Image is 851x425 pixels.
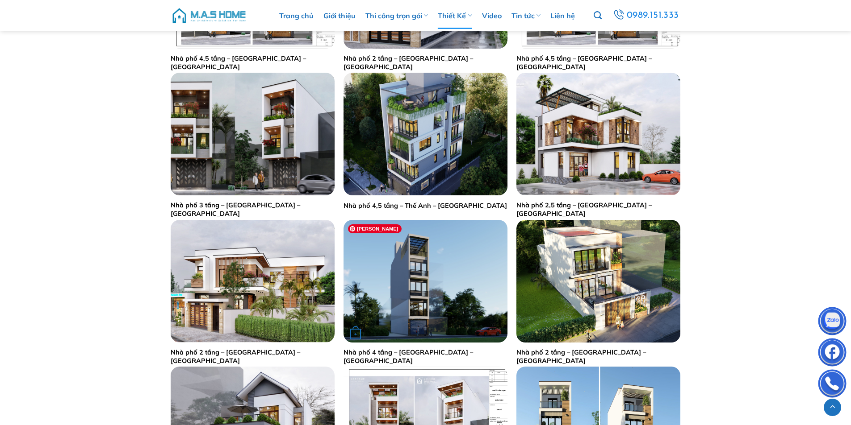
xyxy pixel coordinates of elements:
[350,329,361,339] strong: +
[344,54,507,71] a: Nhà phố 2 tầng – [GEOGRAPHIC_DATA] – [GEOGRAPHIC_DATA]
[550,2,575,29] a: Liên hệ
[350,327,361,340] div: Đọc tiếp
[171,348,335,365] a: Nhà phố 2 tầng – [GEOGRAPHIC_DATA] – [GEOGRAPHIC_DATA]
[279,2,314,29] a: Trang chủ
[482,2,502,29] a: Video
[626,8,679,23] span: 0989.151.333
[365,2,428,29] a: Thi công trọn gói
[516,348,680,365] a: Nhà phố 2 tầng – [GEOGRAPHIC_DATA] – [GEOGRAPHIC_DATA]
[819,371,846,398] img: Phone
[171,73,335,195] img: Nhà phố 3 tầng - Anh Hinh - Hà Đông
[611,8,681,24] a: 0989.151.333
[344,73,507,195] img: Nhà phố 4,5 tầng - Thế Anh - Gia Lâm
[438,2,472,29] a: Thiết Kế
[511,2,541,29] a: Tin tức
[516,54,680,71] a: Nhà phố 4,5 tầng – [GEOGRAPHIC_DATA] – [GEOGRAPHIC_DATA]
[819,309,846,336] img: Zalo
[171,201,335,218] a: Nhà phố 3 tầng – [GEOGRAPHIC_DATA] – [GEOGRAPHIC_DATA]
[516,73,680,195] img: Nhà phố 2,5 tầng - Chú Hiền - Đông Dư
[824,399,841,416] a: Lên đầu trang
[171,54,335,71] a: Nhà phố 4,5 tầng – [GEOGRAPHIC_DATA] – [GEOGRAPHIC_DATA]
[171,220,335,342] img: Nhà phố 2 tầng - Anh Sơn - Thanh Hóa
[344,348,507,365] a: Nhà phố 4 tầng – [GEOGRAPHIC_DATA] – [GEOGRAPHIC_DATA]
[594,6,602,25] a: Tìm kiếm
[819,340,846,367] img: Facebook
[344,202,507,210] a: Nhà phố 4,5 tầng – Thế Anh – [GEOGRAPHIC_DATA]
[516,220,680,342] img: Nhà phố 2 tầng - Chị Vân Anh - Thanh Hóa
[323,2,356,29] a: Giới thiệu
[348,224,402,233] span: [PERSON_NAME]
[344,220,507,342] img: Nhà phố 4 tầng - Chị Yến - Hà Nội
[171,2,247,29] img: M.A.S HOME – Tổng Thầu Thiết Kế Và Xây Nhà Trọn Gói
[516,201,680,218] a: Nhà phố 2,5 tầng – [GEOGRAPHIC_DATA] – [GEOGRAPHIC_DATA]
